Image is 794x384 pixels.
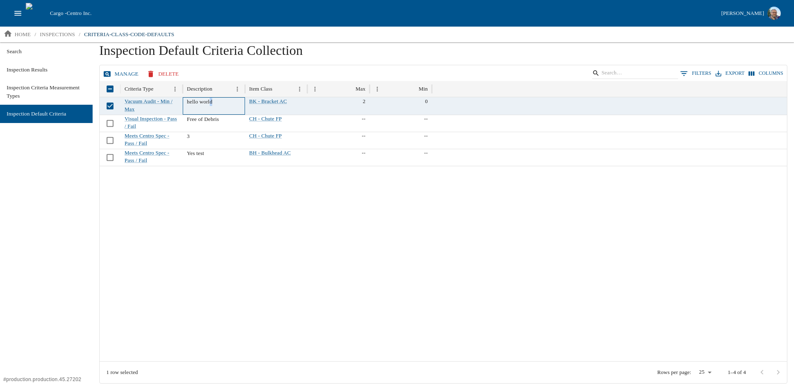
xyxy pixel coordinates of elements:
div: [PERSON_NAME] [721,9,764,18]
button: Menu [309,84,321,95]
h1: Inspection Default Criteria Collection [99,42,787,65]
span: Search [7,47,86,56]
div: Description [187,86,212,92]
a: BH - Bulkhead AC [249,150,291,156]
img: Profile image [767,7,781,20]
p: home [15,30,31,39]
button: Show filters [678,67,713,80]
button: [PERSON_NAME] [718,4,784,22]
div: 0 [370,97,432,114]
div: Criteria Type [125,86,153,92]
li: / [79,30,81,39]
a: Vacuum Audit - Min / Max [125,98,172,112]
div: Search [592,67,678,81]
a: criteria-class-code-defaults [81,28,177,41]
div: -- [370,132,432,149]
span: Inspection Results [7,66,86,74]
span: Inspection Criteria Measurement Types [7,84,86,100]
div: Cargo - [47,9,718,17]
img: cargo logo [26,3,47,24]
p: Rows per page: [657,369,691,376]
p: 3 [187,132,241,140]
div: -- [307,132,370,149]
button: Export [713,67,747,79]
p: 1–4 of 4 [728,369,746,376]
button: open drawer [10,5,26,21]
input: Search… [601,67,666,79]
a: BK - Bracket AC [249,98,287,104]
button: Manage [101,67,142,81]
a: Visual Inspection - Pass / Fail [125,116,177,129]
button: Sort [213,84,224,95]
div: -- [370,115,432,132]
a: Meets Centro Spec - Pass / Fail [125,150,169,163]
div: 25 [695,367,715,378]
button: Menu [232,84,243,95]
div: -- [307,149,370,166]
a: inspections [37,28,78,41]
div: Max [355,86,365,92]
button: Sort [407,84,418,95]
div: 2 [307,97,370,114]
span: Centro Inc. [66,10,91,16]
p: Yes test [187,149,241,158]
button: Menu [169,84,181,95]
p: inspections [40,30,75,39]
a: CH - Chute FP [249,133,282,139]
button: Menu [372,84,383,95]
button: Sort [343,84,355,95]
button: Select columns [747,67,785,79]
div: Min [419,86,428,92]
div: -- [307,115,370,132]
button: Delete [145,67,182,81]
div: Item Class [249,86,272,92]
button: Menu [294,84,305,95]
p: hello world [187,98,241,106]
a: CH - Chute FP [249,116,282,122]
div: 1 row selected [106,369,138,376]
p: criteria-class-code-defaults [84,30,174,39]
a: Meets Centro Spec - Pass / Fail [125,133,169,146]
div: -- [370,149,432,166]
span: Inspection Default Criteria [7,110,86,118]
li: / [34,30,36,39]
p: Free of Debris [187,115,241,123]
